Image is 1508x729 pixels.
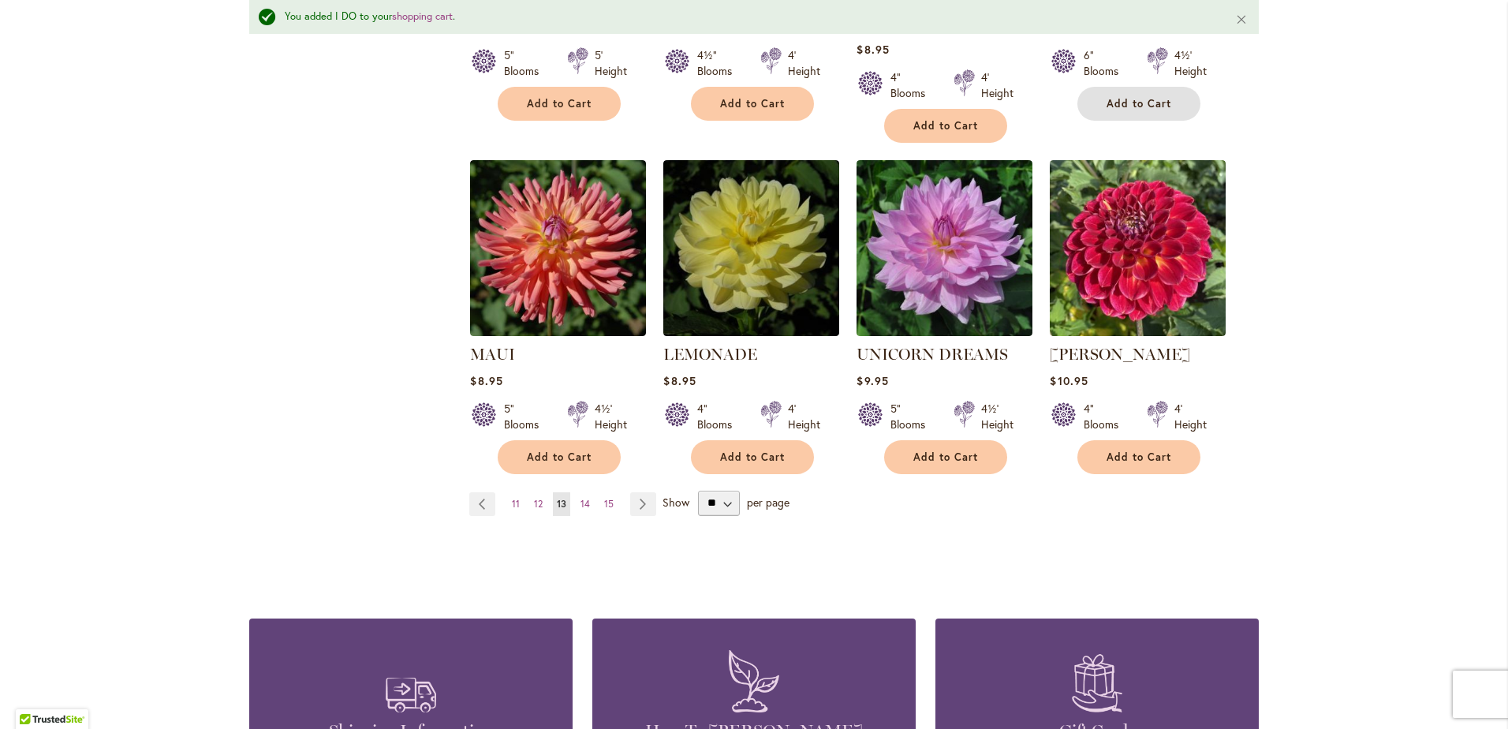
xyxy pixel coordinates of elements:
img: MAUI [470,160,646,336]
span: Add to Cart [913,450,978,464]
div: 4½" Blooms [697,47,741,79]
a: [PERSON_NAME] [1050,345,1190,364]
button: Add to Cart [884,440,1007,474]
a: LEMONADE [663,345,757,364]
div: 4' Height [981,69,1013,101]
button: Add to Cart [884,109,1007,143]
div: 5" Blooms [890,401,935,432]
span: Add to Cart [527,450,592,464]
button: Add to Cart [691,440,814,474]
span: 11 [512,498,520,510]
span: $9.95 [857,373,888,388]
div: You added I DO to your . [285,9,1211,24]
div: 4" Blooms [697,401,741,432]
div: 4' Height [788,401,820,432]
button: Add to Cart [498,87,621,121]
div: 5' Height [595,47,627,79]
iframe: Launch Accessibility Center [12,673,56,717]
div: 6" Blooms [1084,47,1128,79]
span: 14 [580,498,590,510]
div: 4' Height [788,47,820,79]
a: UNICORN DREAMS [857,345,1008,364]
a: UNICORN DREAMS [857,324,1032,339]
span: 13 [557,498,566,510]
span: Add to Cart [527,97,592,110]
span: 15 [604,498,614,510]
a: 12 [530,492,547,516]
div: 4" Blooms [1084,401,1128,432]
div: 5" Blooms [504,47,548,79]
div: 4" Blooms [890,69,935,101]
a: MAUI [470,345,515,364]
span: $8.95 [663,373,696,388]
span: Add to Cart [1107,97,1171,110]
img: UNICORN DREAMS [857,160,1032,336]
div: 4½' Height [1174,47,1207,79]
div: 5" Blooms [504,401,548,432]
a: 14 [577,492,594,516]
span: Add to Cart [720,450,785,464]
span: Add to Cart [1107,450,1171,464]
span: $8.95 [470,373,502,388]
button: Add to Cart [691,87,814,121]
a: Matty Boo [1050,324,1226,339]
div: 4½' Height [981,401,1013,432]
span: Add to Cart [913,119,978,133]
span: Show [663,494,689,509]
span: Add to Cart [720,97,785,110]
div: 4' Height [1174,401,1207,432]
button: Add to Cart [1077,440,1200,474]
span: 12 [534,498,543,510]
img: LEMONADE [663,160,839,336]
button: Add to Cart [1077,87,1200,121]
span: $10.95 [1050,373,1088,388]
a: 11 [508,492,524,516]
a: MAUI [470,324,646,339]
span: per page [747,494,789,509]
span: $8.95 [857,42,889,57]
img: Matty Boo [1050,160,1226,336]
button: Add to Cart [498,440,621,474]
a: 15 [600,492,618,516]
a: shopping cart [392,9,453,23]
a: LEMONADE [663,324,839,339]
div: 4½' Height [595,401,627,432]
